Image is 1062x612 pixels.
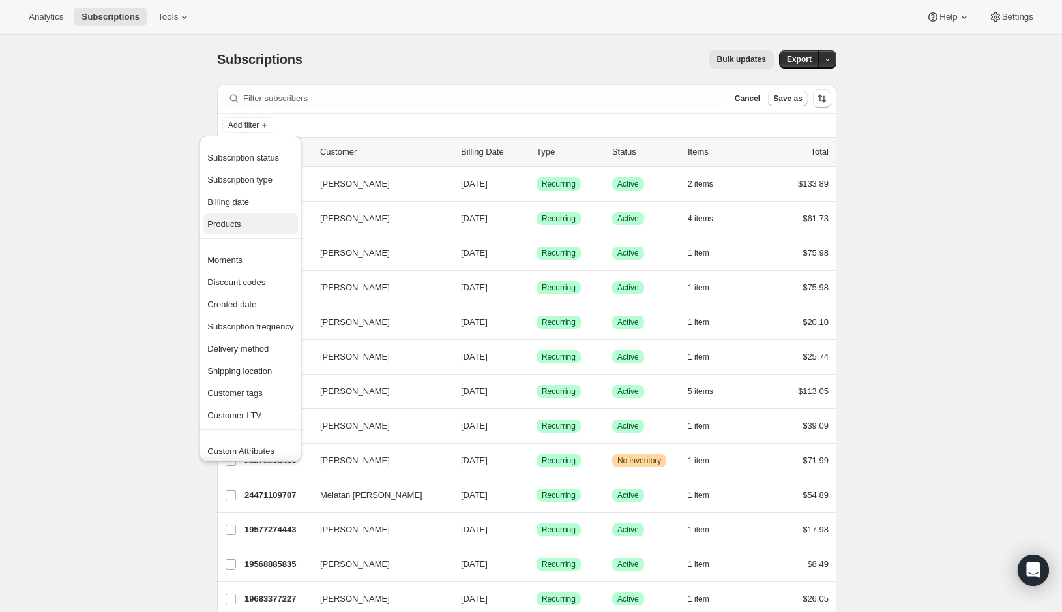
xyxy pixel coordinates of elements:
span: Cancel [735,93,760,104]
span: Billing date [207,197,249,207]
span: Shipping location [207,366,272,376]
span: Recurring [542,525,576,535]
button: [PERSON_NAME] [312,416,443,436]
button: [PERSON_NAME] [312,277,443,298]
div: 24893685835[PERSON_NAME][DATE]SuccessRecurringSuccessActive1 item$75.98 [244,279,829,297]
span: [PERSON_NAME] [320,385,390,398]
span: Customer tags [207,388,263,398]
button: 1 item [688,313,724,331]
span: [DATE] [461,455,488,465]
button: Sort the results [813,89,831,108]
span: 1 item [688,594,709,604]
p: 19577274443 [244,523,310,536]
span: Recurring [542,317,576,328]
span: [DATE] [461,352,488,361]
div: 23389405259[PERSON_NAME][DATE]SuccessRecurringSuccessActive1 item$20.10 [244,313,829,331]
span: [PERSON_NAME] [320,420,390,433]
div: Items [688,145,753,159]
button: [PERSON_NAME] [312,174,443,194]
span: Active [617,283,639,293]
div: 19568885835[PERSON_NAME][DATE]SuccessRecurringSuccessActive1 item$8.49 [244,555,829,574]
button: 1 item [688,279,724,297]
span: No inventory [617,455,661,466]
span: [PERSON_NAME] [320,281,390,294]
div: Type [537,145,602,159]
span: Active [617,317,639,328]
button: 1 item [688,244,724,262]
div: 19658866763[PERSON_NAME][DATE]SuccessRecurringSuccessActive2 items$133.89 [244,175,829,193]
button: 1 item [688,555,724,574]
button: 1 item [688,417,724,435]
button: Add filter [222,117,274,133]
span: $61.73 [803,213,829,223]
span: Custom Attributes [207,446,274,456]
button: 5 items [688,382,728,401]
div: IDCustomerBilling DateTypeStatusItemsTotal [244,145,829,159]
span: Active [617,421,639,431]
p: 19568885835 [244,558,310,571]
button: 1 item [688,348,724,366]
span: 4 items [688,213,713,224]
span: 1 item [688,490,709,500]
span: [PERSON_NAME] [320,592,390,605]
span: Active [617,386,639,397]
span: Analytics [29,12,63,22]
span: Delivery method [207,344,269,354]
span: Settings [1002,12,1033,22]
span: Subscriptions [81,12,140,22]
p: Customer [320,145,450,159]
button: [PERSON_NAME] [312,381,443,402]
span: 1 item [688,559,709,570]
button: Save as [768,91,808,106]
p: 24471109707 [244,489,310,502]
span: [DATE] [461,179,488,189]
button: Tools [150,8,199,26]
span: 1 item [688,352,709,362]
span: Active [617,490,639,500]
span: Recurring [542,455,576,466]
button: 1 item [688,486,724,504]
button: 1 item [688,590,724,608]
span: 5 items [688,386,713,397]
span: [PERSON_NAME] [320,177,390,191]
button: [PERSON_NAME] [312,243,443,264]
button: Export [779,50,819,69]
button: [PERSON_NAME] [312,346,443,367]
div: 24471109707Melatan [PERSON_NAME][DATE]SuccessRecurringSuccessActive1 item$54.89 [244,486,829,504]
span: [DATE] [461,213,488,223]
button: Cancel [730,91,765,106]
span: [DATE] [461,525,488,534]
span: [DATE] [461,490,488,500]
span: Subscription type [207,175,273,185]
button: 1 item [688,451,724,470]
span: [DATE] [461,594,488,604]
span: Recurring [542,213,576,224]
div: 24893653067[PERSON_NAME][DATE]SuccessRecurringSuccessActive1 item$75.98 [244,244,829,262]
span: $8.49 [807,559,829,569]
span: [DATE] [461,283,488,292]
span: Products [207,219,241,229]
span: Customer LTV [207,410,261,420]
span: $54.89 [803,490,829,500]
input: Filter subscribers [243,89,722,108]
div: 19577274443[PERSON_NAME][DATE]SuccessRecurringSuccessActive1 item$17.98 [244,521,829,539]
span: Active [617,594,639,604]
span: Recurring [542,594,576,604]
span: $17.98 [803,525,829,534]
span: 1 item [688,525,709,535]
span: Discount codes [207,277,265,287]
p: Status [612,145,677,159]
span: Active [617,179,639,189]
button: Melatan [PERSON_NAME] [312,485,443,506]
span: [DATE] [461,317,488,327]
button: Subscriptions [74,8,147,26]
span: $39.09 [803,421,829,431]
button: [PERSON_NAME] [312,519,443,540]
span: [PERSON_NAME] [320,558,390,571]
span: Moments [207,255,242,265]
span: [DATE] [461,248,488,258]
span: Recurring [542,421,576,431]
span: Created date [207,299,256,309]
span: Active [617,248,639,258]
span: Export [787,54,812,65]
